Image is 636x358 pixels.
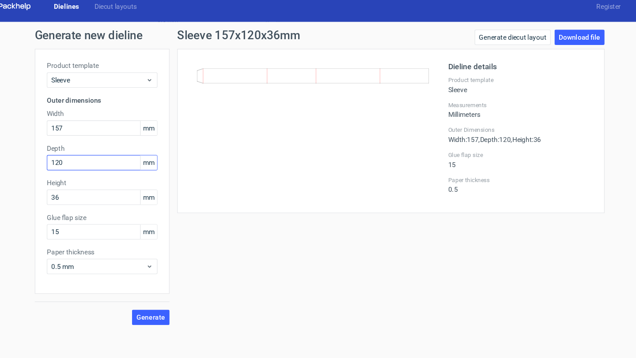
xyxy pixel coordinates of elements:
[68,77,155,86] span: Sleeve
[598,10,629,19] a: Log in
[432,133,460,140] span: Width : 157
[64,96,166,104] h3: Outer dimensions
[432,101,565,117] div: Millimeters
[64,203,166,212] label: Glue flap size
[64,108,166,117] label: Width
[460,133,490,140] span: , Depth : 120
[530,35,576,49] a: Download file
[101,10,154,19] a: Diecut layouts
[432,101,565,108] label: Measurements
[64,235,166,244] label: Paper thickness
[432,64,565,75] h2: Dieline details
[184,35,297,46] h1: Sleeve 157x120x36mm
[432,147,565,154] label: Glue flap size
[432,78,565,85] label: Product template
[53,35,583,46] h1: Generate new dieline
[150,151,165,164] span: mm
[490,133,518,140] span: , Height : 36
[64,10,101,19] a: Dielines
[150,214,165,227] span: mm
[432,170,565,177] label: Paper thickness
[432,124,565,131] label: Outer Dimensions
[64,64,166,73] label: Product template
[142,292,177,306] button: Generate
[432,170,565,186] div: 0.5
[64,140,166,149] label: Depth
[457,35,526,49] a: Generate diecut layout
[146,296,173,302] span: Generate
[432,78,565,94] div: Sleeve
[432,147,565,163] div: 15
[150,183,165,196] span: mm
[68,248,155,257] span: 0.5 mm
[64,172,166,180] label: Height
[150,119,165,132] span: mm
[561,10,598,19] a: Register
